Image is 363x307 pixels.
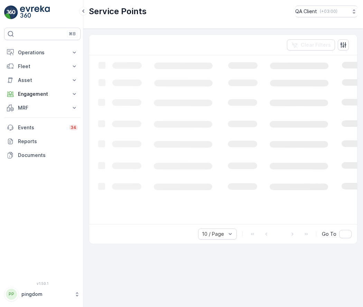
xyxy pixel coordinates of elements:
button: Fleet [4,59,81,73]
img: logo_light-DOdMpM7g.png [20,6,50,19]
button: QA Client(+03:00) [295,6,357,17]
p: Events [18,124,65,131]
p: pingdom [21,291,71,298]
span: v 1.50.1 [4,281,81,286]
p: ⌘B [69,31,76,37]
p: 34 [71,125,76,130]
button: MRF [4,101,81,115]
a: Documents [4,148,81,162]
button: Clear Filters [287,39,335,50]
p: Service Points [89,6,147,17]
button: PPpingdom [4,287,81,301]
img: logo [4,6,18,19]
p: Operations [18,49,67,56]
p: ( +03:00 ) [320,9,337,14]
button: Operations [4,46,81,59]
a: Events34 [4,121,81,134]
p: MRF [18,104,67,111]
p: Reports [18,138,78,145]
p: QA Client [295,8,317,15]
p: Fleet [18,63,67,70]
div: PP [6,289,17,300]
span: Go To [322,231,336,238]
button: Engagement [4,87,81,101]
a: Reports [4,134,81,148]
p: Clear Filters [301,41,331,48]
p: Engagement [18,91,67,97]
button: Asset [4,73,81,87]
p: Documents [18,152,78,159]
p: Asset [18,77,67,84]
